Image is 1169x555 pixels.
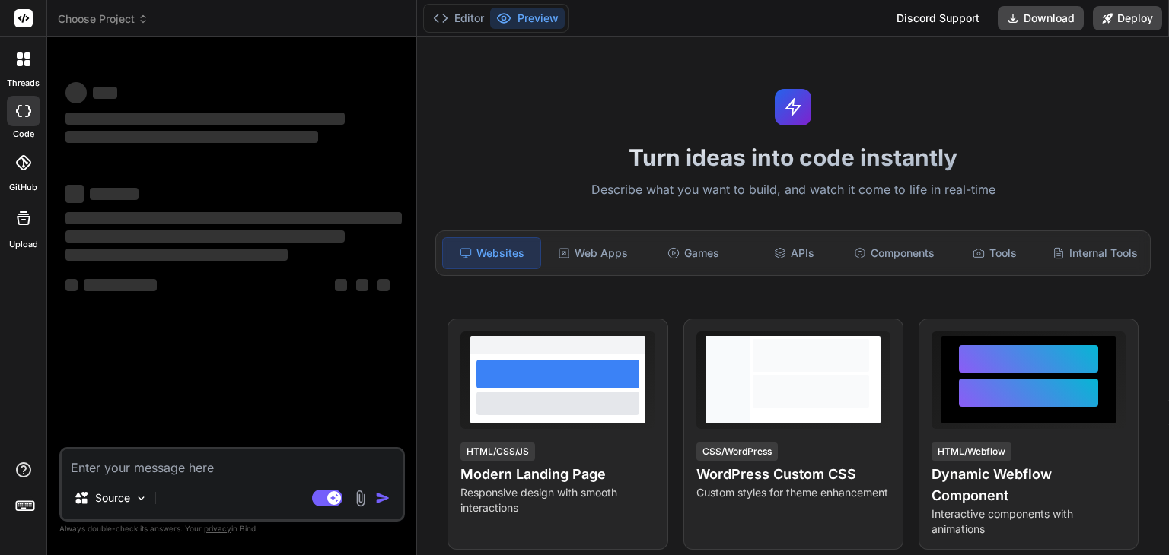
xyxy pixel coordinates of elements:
span: Choose Project [58,11,148,27]
div: Components [846,237,943,269]
h4: Dynamic Webflow Component [932,464,1126,506]
label: threads [7,77,40,90]
div: HTML/CSS/JS [460,442,535,461]
span: ‌ [93,87,117,99]
div: APIs [745,237,843,269]
button: Editor [427,8,490,29]
span: ‌ [90,188,139,200]
h4: WordPress Custom CSS [696,464,890,485]
p: Interactive components with animations [932,506,1126,537]
label: GitHub [9,181,37,194]
span: ‌ [65,212,402,224]
button: Preview [490,8,565,29]
span: ‌ [65,230,345,243]
span: ‌ [65,131,318,143]
span: ‌ [84,279,157,291]
div: Tools [946,237,1043,269]
div: CSS/WordPress [696,442,778,461]
img: Pick Models [135,492,148,505]
div: HTML/Webflow [932,442,1011,461]
div: Websites [442,237,541,269]
span: ‌ [65,249,288,261]
h4: Modern Landing Page [460,464,655,485]
span: ‌ [65,82,87,103]
span: ‌ [65,185,84,203]
div: Web Apps [544,237,642,269]
img: attachment [352,490,369,507]
label: code [13,128,34,141]
span: ‌ [377,279,390,291]
span: ‌ [65,113,345,125]
button: Download [998,6,1084,30]
p: Always double-check its answers. Your in Bind [59,522,405,536]
div: Internal Tools [1046,237,1144,269]
label: Upload [9,238,38,251]
img: icon [375,490,390,506]
p: Responsive design with smooth interactions [460,485,655,515]
div: Games [645,237,742,269]
div: Discord Support [887,6,989,30]
h1: Turn ideas into code instantly [426,144,1160,171]
span: privacy [204,524,231,533]
button: Deploy [1093,6,1162,30]
p: Custom styles for theme enhancement [696,485,890,500]
p: Source [95,490,130,506]
span: ‌ [335,279,347,291]
span: ‌ [356,279,368,291]
span: ‌ [65,279,78,291]
p: Describe what you want to build, and watch it come to life in real-time [426,180,1160,200]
